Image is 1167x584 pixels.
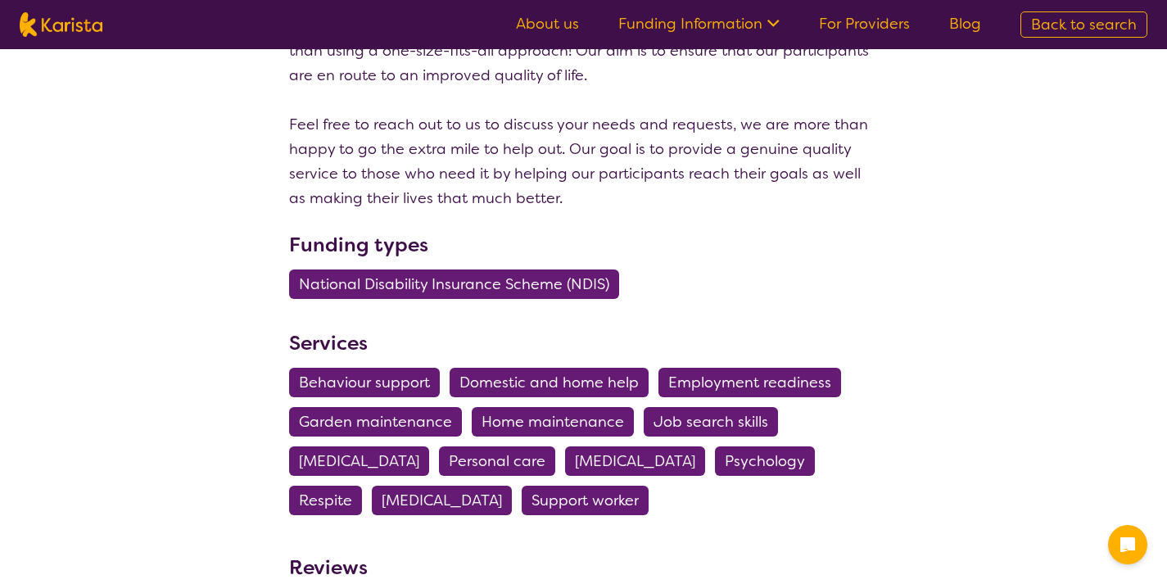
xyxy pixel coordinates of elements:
[949,14,981,34] a: Blog
[668,368,831,397] span: Employment readiness
[482,407,624,437] span: Home maintenance
[289,412,472,432] a: Garden maintenance
[644,412,788,432] a: Job search skills
[725,446,805,476] span: Psychology
[531,486,639,515] span: Support worker
[289,274,629,294] a: National Disability Insurance Scheme (NDIS)
[658,373,851,392] a: Employment readiness
[289,328,879,358] h3: Services
[289,545,417,582] h3: Reviews
[289,373,450,392] a: Behaviour support
[450,373,658,392] a: Domestic and home help
[289,491,372,510] a: Respite
[522,491,658,510] a: Support worker
[819,14,910,34] a: For Providers
[1031,15,1137,34] span: Back to search
[382,486,502,515] span: [MEDICAL_DATA]
[299,446,419,476] span: [MEDICAL_DATA]
[654,407,768,437] span: Job search skills
[618,14,780,34] a: Funding Information
[1020,11,1147,38] a: Back to search
[575,446,695,476] span: [MEDICAL_DATA]
[565,451,715,471] a: [MEDICAL_DATA]
[472,412,644,432] a: Home maintenance
[20,12,102,37] img: Karista logo
[299,407,452,437] span: Garden maintenance
[289,451,439,471] a: [MEDICAL_DATA]
[459,368,639,397] span: Domestic and home help
[372,491,522,510] a: [MEDICAL_DATA]
[289,112,879,211] p: Feel free to reach out to us to discuss your needs and requests, we are more than happy to go the...
[299,486,352,515] span: Respite
[289,230,879,260] h3: Funding types
[439,451,565,471] a: Personal care
[516,14,579,34] a: About us
[715,451,825,471] a: Psychology
[299,269,609,299] span: National Disability Insurance Scheme (NDIS)
[299,368,430,397] span: Behaviour support
[449,446,545,476] span: Personal care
